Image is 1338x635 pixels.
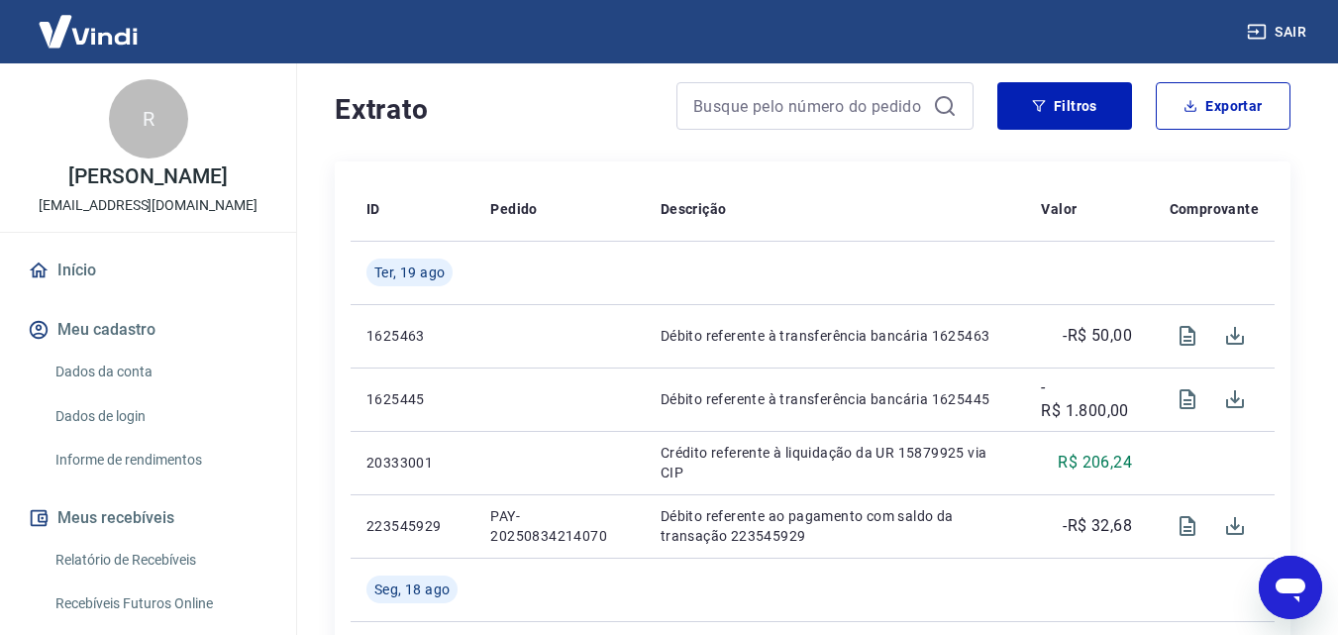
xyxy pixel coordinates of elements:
p: [PERSON_NAME] [68,166,227,187]
p: Comprovante [1170,199,1259,219]
p: Crédito referente à liquidação da UR 15879925 via CIP [661,443,1009,482]
button: Sair [1243,14,1314,51]
p: -R$ 32,68 [1063,514,1132,538]
p: ID [366,199,380,219]
span: Download [1211,502,1259,550]
p: 223545929 [366,516,459,536]
span: Visualizar [1164,375,1211,423]
span: Download [1211,375,1259,423]
p: Descrição [661,199,727,219]
span: Seg, 18 ago [374,580,450,599]
a: Informe de rendimentos [48,440,272,480]
p: Débito referente ao pagamento com saldo da transação 223545929 [661,506,1009,546]
p: PAY-20250834214070 [490,506,628,546]
button: Meus recebíveis [24,496,272,540]
p: Débito referente à transferência bancária 1625445 [661,389,1009,409]
a: Dados da conta [48,352,272,392]
a: Início [24,249,272,292]
span: Visualizar [1164,312,1211,360]
p: Pedido [490,199,537,219]
button: Exportar [1156,82,1290,130]
h4: Extrato [335,90,653,130]
button: Filtros [997,82,1132,130]
input: Busque pelo número do pedido [693,91,925,121]
p: 1625463 [366,326,459,346]
div: R [109,79,188,159]
p: Valor [1041,199,1077,219]
p: 1625445 [366,389,459,409]
p: [EMAIL_ADDRESS][DOMAIN_NAME] [39,195,257,216]
span: Download [1211,312,1259,360]
p: R$ 206,24 [1058,451,1132,475]
a: Dados de login [48,396,272,437]
iframe: Botão para abrir a janela de mensagens [1259,556,1322,619]
a: Recebíveis Futuros Online [48,583,272,624]
p: -R$ 50,00 [1063,324,1132,348]
button: Meu cadastro [24,308,272,352]
span: Visualizar [1164,502,1211,550]
p: -R$ 1.800,00 [1041,375,1132,423]
p: 20333001 [366,453,459,473]
a: Relatório de Recebíveis [48,540,272,581]
p: Débito referente à transferência bancária 1625463 [661,326,1009,346]
span: Ter, 19 ago [374,263,445,282]
img: Vindi [24,1,153,61]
